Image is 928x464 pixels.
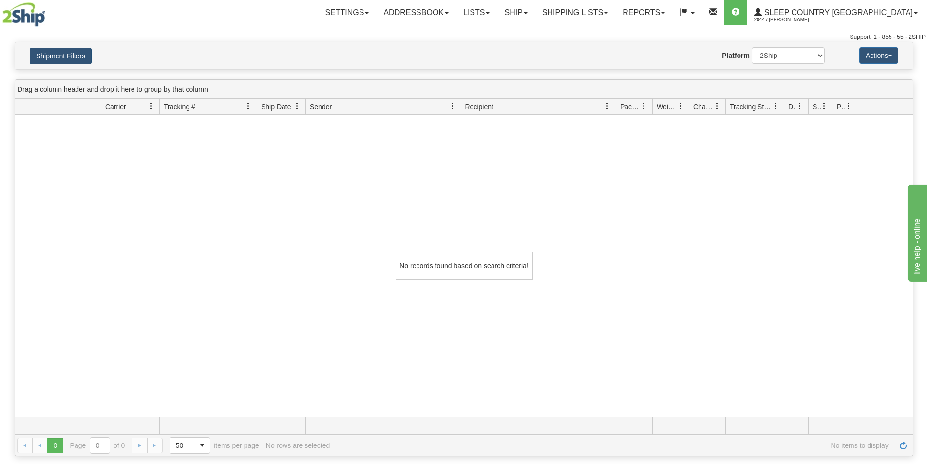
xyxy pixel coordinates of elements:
div: live help - online [7,6,90,18]
a: Refresh [895,438,911,453]
a: Recipient filter column settings [599,98,616,114]
span: Pickup Status [837,102,845,111]
span: Page sizes drop down [170,437,210,454]
a: Ship Date filter column settings [289,98,305,114]
span: No items to display [337,442,889,449]
a: Charge filter column settings [709,98,725,114]
a: Sender filter column settings [444,98,461,114]
span: Tracking # [164,102,195,111]
a: Weight filter column settings [672,98,689,114]
span: Delivery Status [788,102,796,111]
a: Lists [456,0,497,25]
a: Carrier filter column settings [143,98,159,114]
div: No records found based on search criteria! [396,252,533,280]
span: Page 0 [47,438,63,453]
iframe: chat widget [906,182,927,281]
span: Recipient [465,102,493,111]
div: grid grouping header [15,80,913,99]
a: Shipment Issues filter column settings [816,98,833,114]
a: Settings [318,0,376,25]
span: Ship Date [261,102,291,111]
div: No rows are selected [266,442,330,449]
button: Shipment Filters [30,48,92,64]
span: Carrier [105,102,126,111]
a: Delivery Status filter column settings [792,98,808,114]
span: Weight [657,102,677,111]
span: Shipment Issues [813,102,821,111]
a: Tracking # filter column settings [240,98,257,114]
span: Page of 0 [70,437,125,454]
a: Addressbook [376,0,456,25]
img: logo2044.jpg [2,2,45,27]
a: Pickup Status filter column settings [840,98,857,114]
span: 50 [176,441,189,450]
span: Packages [620,102,641,111]
span: Charge [693,102,714,111]
label: Platform [722,51,750,60]
a: Shipping lists [535,0,615,25]
button: Actions [859,47,898,64]
a: Ship [497,0,534,25]
span: items per page [170,437,259,454]
span: select [194,438,210,453]
span: Sleep Country [GEOGRAPHIC_DATA] [762,8,913,17]
a: Tracking Status filter column settings [767,98,784,114]
span: Tracking Status [730,102,772,111]
span: 2044 / [PERSON_NAME] [754,15,827,25]
span: Sender [310,102,332,111]
div: Support: 1 - 855 - 55 - 2SHIP [2,33,926,41]
a: Sleep Country [GEOGRAPHIC_DATA] 2044 / [PERSON_NAME] [747,0,925,25]
a: Reports [615,0,672,25]
a: Packages filter column settings [636,98,652,114]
